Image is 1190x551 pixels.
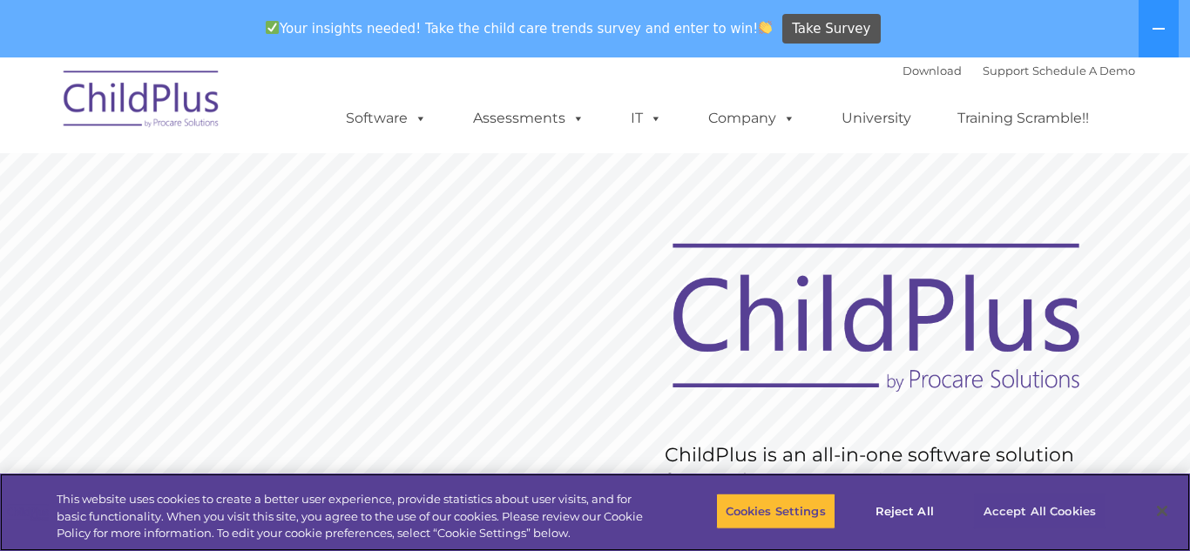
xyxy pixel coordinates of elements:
img: ✅ [266,21,279,34]
a: IT [613,101,680,136]
a: Assessments [456,101,602,136]
img: ChildPlus by Procare Solutions [55,58,229,145]
a: Take Survey [782,14,881,44]
a: University [824,101,929,136]
font: | [903,64,1135,77]
a: Download [903,64,962,77]
button: Accept All Cookies [974,493,1105,529]
button: Close [1143,492,1181,530]
a: Company [691,101,813,136]
img: 👏 [759,21,772,34]
a: Software [328,101,444,136]
button: Cookies Settings [716,493,835,529]
div: This website uses cookies to create a better user experience, provide statistics about user visit... [57,491,654,542]
a: Support [983,64,1029,77]
a: Training Scramble!! [940,101,1106,136]
a: Schedule A Demo [1032,64,1135,77]
span: Take Survey [792,14,870,44]
button: Reject All [850,493,959,529]
span: Your insights needed! Take the child care trends survey and enter to win! [258,11,780,45]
